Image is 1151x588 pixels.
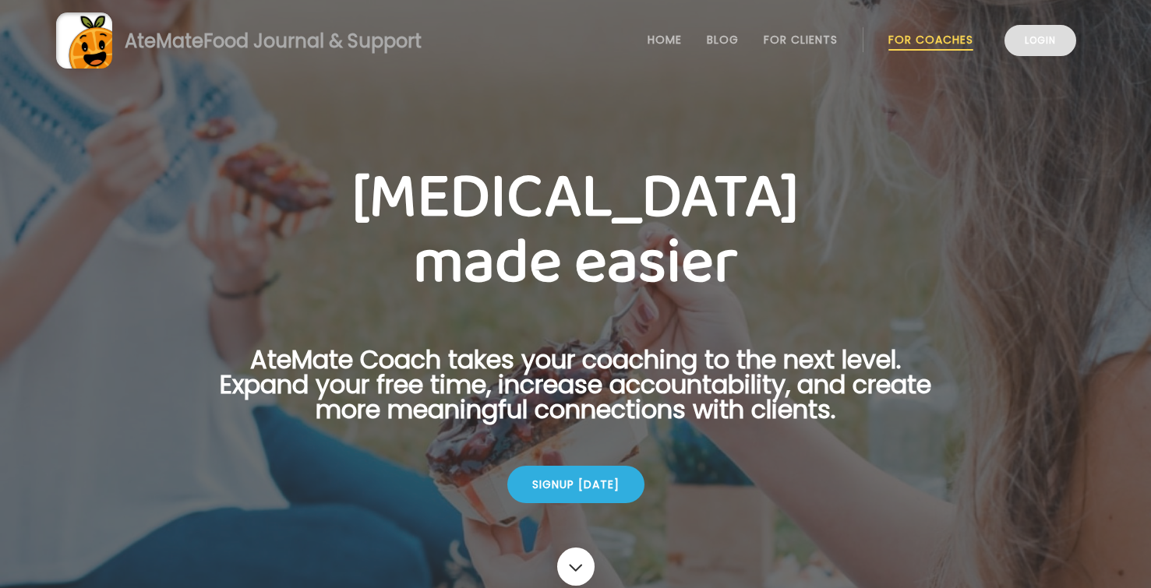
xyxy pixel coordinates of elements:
[764,33,838,46] a: For Clients
[56,12,1095,69] a: AteMateFood Journal & Support
[196,347,956,441] p: AteMate Coach takes your coaching to the next level. Expand your free time, increase accountabili...
[1004,25,1076,56] a: Login
[648,33,682,46] a: Home
[507,466,644,503] div: Signup [DATE]
[196,165,956,296] h1: [MEDICAL_DATA] made easier
[707,33,739,46] a: Blog
[888,33,973,46] a: For Coaches
[112,27,422,55] div: AteMate
[203,28,422,54] span: Food Journal & Support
